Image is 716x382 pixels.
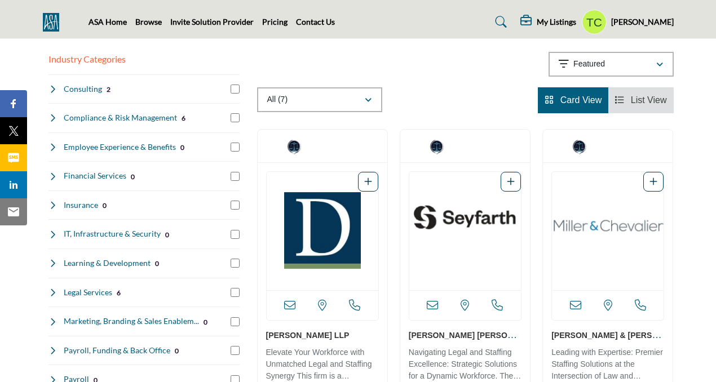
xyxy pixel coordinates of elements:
p: All (7) [267,94,288,105]
p: Featured [573,59,605,70]
img: Legal Sponsors Badge Icon [554,138,605,155]
h4: Consulting: Strategic advisory services to help staffing firms optimize operations and grow their... [64,83,102,95]
button: Show hide supplier dropdown [582,10,607,34]
h5: My Listings [537,17,576,27]
div: 0 Results For Financial Services [131,171,135,181]
b: 0 [165,231,169,239]
h3: Miller & Chevalier [551,329,664,341]
button: Featured [549,52,674,77]
input: Select Learning & Development checkbox [231,259,240,268]
a: View List [615,95,666,105]
a: Open Listing in new tab [409,172,521,290]
input: Select Payroll, Funding & Back Office checkbox [231,346,240,355]
div: 6 Results For Compliance & Risk Management [182,113,185,123]
input: Select Compliance & Risk Management checkbox [231,113,240,122]
h4: Compliance & Risk Management: Services to ensure staffing companies meet regulatory requirements ... [64,112,177,123]
div: 0 Results For Employee Experience & Benefits [180,142,184,152]
a: Open Listing in new tab [267,172,378,290]
img: Legal Sponsors Badge Icon [269,138,320,155]
input: Select Insurance checkbox [231,201,240,210]
h4: Legal Services: Employment law expertise and legal counsel focused on staffing industry regulations. [64,287,112,298]
a: Pricing [262,17,288,26]
h4: Marketing, Branding & Sales Enablement: Marketing strategies, brand development, and sales tools ... [64,316,199,327]
h4: Employee Experience & Benefits: Solutions for enhancing workplace culture, employee satisfaction,... [64,141,176,153]
button: All (7) [257,87,382,112]
a: Browse [135,17,162,26]
input: Select Financial Services checkbox [231,172,240,181]
h5: [PERSON_NAME] [611,16,674,28]
h3: Duane Morris LLP [266,329,379,341]
input: Select Consulting checkbox [231,85,240,94]
div: 0 Results For Insurance [103,200,107,210]
h3: Seyfarth Shaw LLP [409,329,521,341]
div: 6 Results For Legal Services [117,287,121,297]
h4: IT, Infrastructure & Security: Technology infrastructure, cybersecurity, and IT support services ... [64,228,161,239]
b: 6 [117,289,121,297]
a: [PERSON_NAME] LLP [266,331,350,340]
img: Site Logo [43,13,65,32]
a: Add To List [364,177,372,186]
a: Search [484,13,514,31]
input: Select Legal Services checkbox [231,288,240,297]
span: List View [631,95,667,105]
h4: Learning & Development: Training programs and educational resources to enhance staffing professio... [64,257,151,269]
a: View Card [545,95,602,105]
img: Miller & Chevalier [552,172,664,290]
a: Add To List [649,177,657,186]
h4: Insurance: Specialized insurance coverage including professional liability and workers' compensat... [64,199,98,211]
li: Card View [538,87,608,113]
h4: Payroll, Funding & Back Office: Comprehensive back-office support including payroll processing an... [64,345,170,356]
input: Select Employee Experience & Benefits checkbox [231,143,240,152]
input: Select Marketing, Branding & Sales Enablement checkbox [231,317,240,326]
img: Legal Sponsors Badge Icon [412,138,462,155]
b: 2 [107,86,111,94]
img: Duane Morris LLP [267,172,378,290]
div: 0 Results For IT, Infrastructure & Security [165,229,169,239]
input: Select IT, Infrastructure & Security checkbox [231,230,240,239]
b: 0 [175,347,179,355]
b: 0 [180,144,184,152]
div: My Listings [520,15,576,29]
div: 0 Results For Payroll, Funding & Back Office [175,345,179,356]
a: Invite Solution Provider [170,17,254,26]
a: ASA Home [89,17,127,26]
span: Card View [560,95,602,105]
b: 0 [103,202,107,210]
b: 0 [131,173,135,181]
b: 0 [204,318,207,326]
b: 6 [182,114,185,122]
a: Add To List [507,177,515,186]
li: List View [608,87,673,113]
img: Seyfarth Shaw LLP [409,172,521,290]
button: Industry Categories [48,52,126,66]
a: Open Listing in new tab [552,172,664,290]
div: 0 Results For Marketing, Branding & Sales Enablement [204,317,207,327]
div: 0 Results For Learning & Development [155,258,159,268]
a: Contact Us [296,17,335,26]
h4: Financial Services: Banking, accounting, and financial planning services tailored for staffing co... [64,170,126,181]
b: 0 [155,260,159,268]
div: 2 Results For Consulting [107,84,111,94]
